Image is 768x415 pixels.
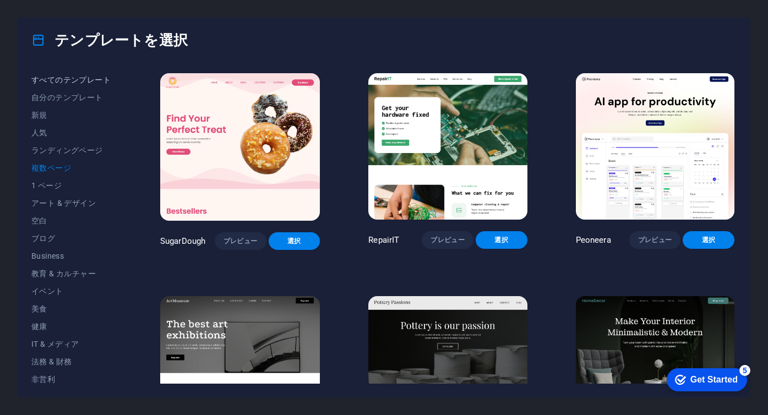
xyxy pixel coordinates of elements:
button: 美食 [31,300,112,318]
div: Get Started [32,12,80,22]
span: 自分のテンプレート [31,93,112,102]
span: すべてのテンプレート [31,75,112,84]
button: 1 ページ [31,177,112,194]
p: SugarDough [160,236,205,247]
button: 教育 & カルチャー [31,265,112,282]
img: SugarDough [160,73,320,221]
span: アート & デザイン [31,199,112,207]
button: プレビュー [422,231,473,249]
button: IT & メディア [31,335,112,353]
button: 自分のテンプレート [31,89,112,106]
span: ランディングページ [31,146,112,155]
span: Business [31,252,112,260]
p: RepairIT [368,234,399,245]
span: 1 ページ [31,181,112,190]
button: 空白 [31,212,112,230]
button: 法務 & 財務 [31,353,112,370]
span: プレビュー [431,236,465,244]
span: 新規 [31,111,112,119]
button: ブログ [31,230,112,247]
button: 新規 [31,106,112,124]
span: 人気 [31,128,112,137]
img: Peoneera [576,73,734,220]
h4: テンプレートを選択 [31,31,188,49]
span: IT & メディア [31,340,112,348]
span: 空白 [31,216,112,225]
button: Business [31,247,112,265]
button: プレビュー [629,231,681,249]
span: 選択 [277,237,312,245]
button: プレビュー [215,232,266,250]
span: 教育 & カルチャー [31,269,112,278]
span: 法務 & 財務 [31,357,112,366]
span: ブログ [31,234,112,243]
button: 選択 [476,231,527,249]
p: Peoneera [576,234,611,245]
button: すべてのテンプレート [31,71,112,89]
button: ランディングページ [31,141,112,159]
div: Get Started 5 items remaining, 0% complete [9,6,89,29]
span: 美食 [31,304,112,313]
button: 人気 [31,124,112,141]
span: 非営利 [31,375,112,384]
button: イベント [31,282,112,300]
span: プレビュー [224,237,258,245]
button: 選択 [269,232,320,250]
button: 非営利 [31,370,112,388]
button: 複数ページ [31,159,112,177]
img: RepairIT [368,73,527,220]
span: 複数ページ [31,163,112,172]
div: 5 [81,2,92,13]
span: プレビュー [638,236,672,244]
button: 健康 [31,318,112,335]
span: 健康 [31,322,112,331]
span: イベント [31,287,112,296]
button: アート & デザイン [31,194,112,212]
button: 選択 [683,231,734,249]
span: 選択 [691,236,726,244]
span: 選択 [484,236,519,244]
